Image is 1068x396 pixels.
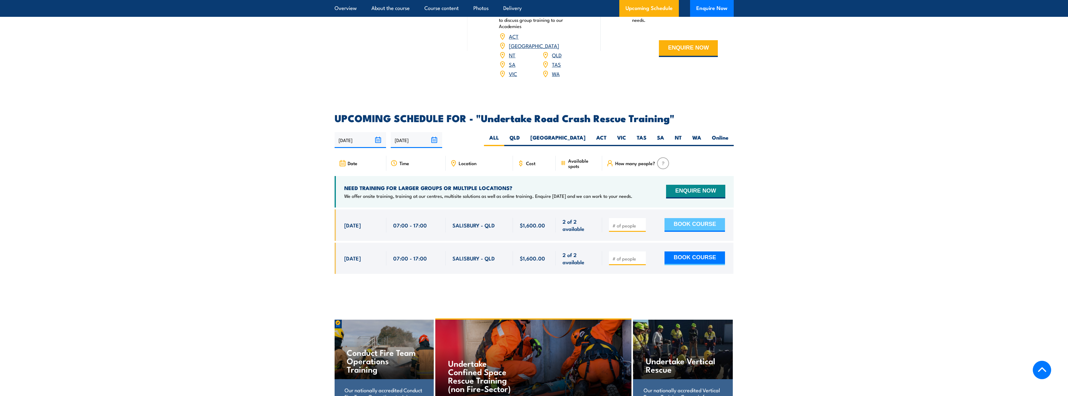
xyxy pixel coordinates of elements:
a: NT [509,51,515,59]
label: ALL [484,134,504,146]
a: SA [509,60,515,68]
label: Online [707,134,734,146]
span: Available spots [568,158,598,169]
span: SALISBURY - QLD [452,222,495,229]
span: 07:00 - 17:00 [393,255,427,262]
a: QLD [552,51,562,59]
a: VIC [509,70,517,77]
button: ENQUIRE NOW [666,185,725,198]
span: Cost [526,160,535,166]
span: Time [399,160,409,166]
input: From date [335,132,386,148]
label: TAS [631,134,652,146]
h4: Undertake Confined Space Rescue Training (non Fire-Sector) [448,359,521,393]
label: NT [669,134,687,146]
button: BOOK COURSE [664,251,725,265]
span: Date [348,160,357,166]
label: ACT [591,134,612,146]
span: 07:00 - 17:00 [393,222,427,229]
h4: Undertake Vertical Rescue [646,356,720,373]
span: $1,600.00 [520,222,545,229]
label: WA [687,134,707,146]
label: VIC [612,134,631,146]
label: [GEOGRAPHIC_DATA] [525,134,591,146]
input: # of people [612,222,644,229]
h2: UPCOMING SCHEDULE FOR - "Undertake Road Crash Rescue Training" [335,113,734,122]
h4: Conduct Fire Team Operations Training [347,348,421,373]
span: [DATE] [344,255,361,262]
button: BOOK COURSE [664,218,725,232]
input: To date [391,132,442,148]
span: How many people? [615,160,655,166]
a: ACT [509,32,519,40]
span: 2 of 2 available [563,251,595,266]
button: ENQUIRE NOW [659,40,718,57]
label: SA [652,134,669,146]
label: QLD [504,134,525,146]
span: SALISBURY - QLD [452,255,495,262]
p: We offer onsite training, training at our centres, multisite solutions as well as online training... [344,193,632,199]
a: WA [552,70,560,77]
span: 2 of 2 available [563,218,595,232]
h4: NEED TRAINING FOR LARGER GROUPS OR MULTIPLE LOCATIONS? [344,184,632,191]
span: $1,600.00 [520,255,545,262]
span: Location [459,160,476,166]
p: Book your training now or enquire [DATE] to discuss group training to our Academies [499,11,585,29]
span: [DATE] [344,222,361,229]
a: [GEOGRAPHIC_DATA] [509,42,559,49]
a: TAS [552,60,561,68]
input: # of people [612,255,644,262]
